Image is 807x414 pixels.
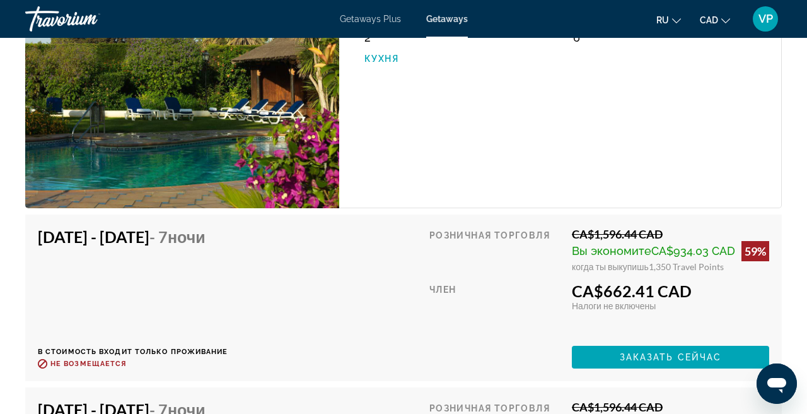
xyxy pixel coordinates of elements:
[651,244,735,257] span: CA$934.03 CAD
[168,227,206,246] span: ночи
[700,15,718,25] span: CAD
[572,400,769,414] div: CA$1,596.44 CAD
[25,3,151,35] a: Travorium
[749,6,782,32] button: User Menu
[426,14,468,24] a: Getaways
[620,352,722,362] span: Заказать сейчас
[572,227,769,241] div: CA$1,596.44 CAD
[38,348,228,356] p: В стоимость входит только проживание
[656,11,681,29] button: Change language
[50,360,126,368] span: Не возмещается
[700,11,730,29] button: Change currency
[340,14,401,24] a: Getaways Plus
[572,244,651,257] span: Вы экономите
[429,281,562,336] div: Член
[149,227,206,246] span: - 7
[572,261,649,272] span: когда ты выкупишь
[649,261,724,272] span: 1,350 Travel Points
[757,364,797,404] iframe: Кнопка для запуску вікна повідомлень
[572,281,769,300] div: CA$662.41 CAD
[758,13,773,25] span: VP
[572,300,656,311] span: Налоги не включены
[572,346,769,369] button: Заказать сейчас
[741,241,769,261] div: 59%
[364,54,560,64] p: Кухня
[38,227,219,246] h4: [DATE] - [DATE]
[429,227,562,272] div: Розничная торговля
[656,15,669,25] span: ru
